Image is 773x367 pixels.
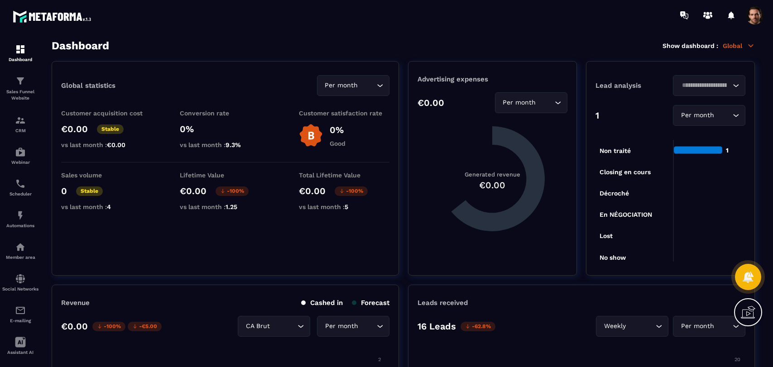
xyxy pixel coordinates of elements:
p: -€5.00 [128,322,162,331]
div: Search for option [495,92,567,113]
p: Global statistics [61,81,115,90]
input: Search for option [679,81,730,91]
p: CRM [2,128,38,133]
input: Search for option [538,98,552,108]
p: €0.00 [418,97,444,108]
tspan: Lost [600,232,613,239]
tspan: 2 [378,357,381,362]
a: automationsautomationsAutomations [2,203,38,235]
p: 1 [595,110,599,121]
p: €0.00 [61,321,88,332]
span: Per month [323,81,360,91]
div: Search for option [673,75,745,96]
img: automations [15,147,26,157]
p: 16 Leads [418,321,456,332]
img: formation [15,76,26,86]
img: formation [15,44,26,55]
img: logo [13,8,94,25]
p: Stable [76,186,103,196]
img: social-network [15,273,26,284]
a: Assistant AI [2,330,38,362]
input: Search for option [360,81,374,91]
a: schedulerschedulerScheduler [2,172,38,203]
p: -100% [216,186,249,196]
p: Lifetime Value [180,172,270,179]
tspan: Closing en cours [600,168,651,176]
span: 4 [107,203,111,210]
input: Search for option [716,110,730,120]
p: Sales Funnel Website [2,89,38,101]
p: Customer acquisition cost [61,110,152,117]
span: 1.25 [226,203,237,210]
p: 0% [330,124,346,135]
tspan: 20 [735,357,740,362]
p: -100% [335,186,368,196]
p: Webinar [2,160,38,165]
a: formationformationDashboard [2,37,38,69]
img: b-badge-o.b3b20ee6.svg [299,124,323,148]
p: Social Networks [2,286,38,291]
div: Search for option [317,316,389,337]
p: Sales volume [61,172,152,179]
p: Dashboard [2,57,38,62]
input: Search for option [628,321,653,331]
p: 0 [61,186,67,196]
span: Per month [679,110,716,120]
a: emailemailE-mailing [2,298,38,330]
span: Per month [679,321,716,331]
p: Automations [2,223,38,228]
p: Conversion rate [180,110,270,117]
p: -62.8% [461,322,495,331]
p: -100% [92,322,125,331]
tspan: No show [600,254,626,261]
span: 5 [345,203,348,210]
tspan: En NÉGOCIATION [600,211,652,218]
div: Search for option [673,105,745,126]
a: automationsautomationsWebinar [2,140,38,172]
p: vs last month : [180,203,270,210]
div: Search for option [238,316,310,337]
a: automationsautomationsMember area [2,235,38,267]
a: formationformationSales Funnel Website [2,69,38,108]
input: Search for option [716,321,730,331]
p: vs last month : [180,141,270,148]
p: vs last month : [299,203,389,210]
p: Leads received [418,299,468,307]
img: formation [15,115,26,126]
div: Search for option [317,75,389,96]
p: 0% [180,124,270,134]
img: automations [15,210,26,221]
img: email [15,305,26,316]
p: €0.00 [61,124,88,134]
input: Search for option [272,321,295,331]
p: Scheduler [2,191,38,196]
span: Per month [323,321,360,331]
p: Global [723,42,755,50]
p: Good [330,140,346,147]
p: Show dashboard : [663,42,718,49]
tspan: Décroché [600,190,629,197]
p: Advertising expenses [418,75,567,83]
span: CA Brut [244,321,272,331]
input: Search for option [360,321,374,331]
p: Member area [2,255,38,260]
span: 9.3% [226,141,241,148]
h3: Dashboard [52,39,109,52]
p: Revenue [61,299,90,307]
div: Search for option [596,316,668,337]
img: scheduler [15,178,26,189]
span: €0.00 [107,141,125,148]
p: Lead analysis [595,81,671,90]
p: Stable [97,124,124,134]
span: Weekly [602,321,628,331]
p: €0.00 [299,186,326,196]
p: Cashed in [301,299,343,307]
a: formationformationCRM [2,108,38,140]
p: Total Lifetime Value [299,172,389,179]
p: vs last month : [61,203,152,210]
a: social-networksocial-networkSocial Networks [2,267,38,298]
span: Per month [501,98,538,108]
p: Assistant AI [2,350,38,355]
img: automations [15,242,26,253]
p: Forecast [352,299,389,307]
